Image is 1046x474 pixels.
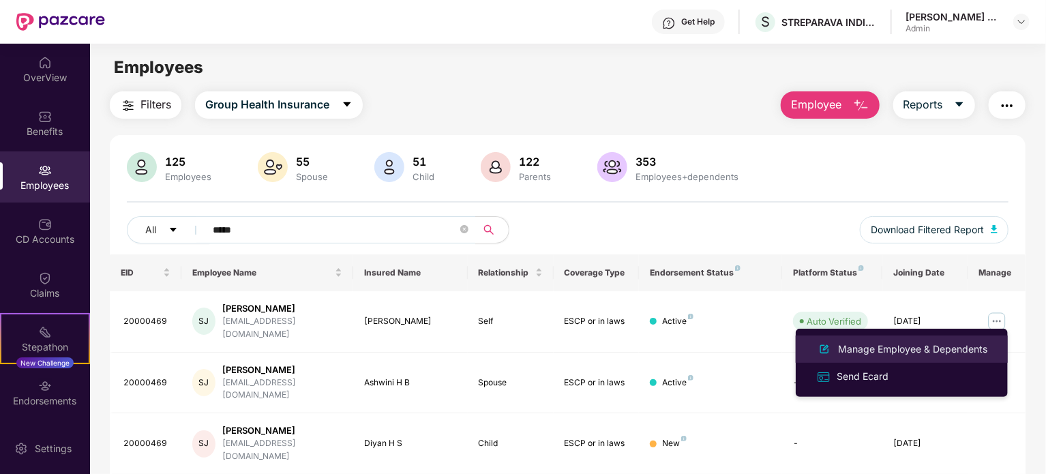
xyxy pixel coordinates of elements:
div: 353 [633,155,741,168]
div: Ashwini H B [364,376,457,389]
span: search [475,224,502,235]
th: EID [110,254,181,291]
div: Diyan H S [364,437,457,450]
span: Filters [140,96,171,113]
div: 125 [162,155,214,168]
img: svg+xml;base64,PHN2ZyB4bWxucz0iaHR0cDovL3d3dy53My5vcmcvMjAwMC9zdmciIHdpZHRoPSI4IiBoZWlnaHQ9IjgiIH... [688,314,693,319]
button: Group Health Insurancecaret-down [195,91,363,119]
div: 122 [516,155,554,168]
div: Settings [31,442,76,456]
div: Send Ecard [834,369,891,384]
img: svg+xml;base64,PHN2ZyBpZD0iU2V0dGluZy0yMHgyMCIgeG1sbnM9Imh0dHA6Ly93d3cudzMub3JnLzIwMDAvc3ZnIiB3aW... [14,442,28,456]
span: Employee [791,96,842,113]
div: ESCP or in laws [565,376,629,389]
img: svg+xml;base64,PHN2ZyB4bWxucz0iaHR0cDovL3d3dy53My5vcmcvMjAwMC9zdmciIHhtbG5zOnhsaW5rPSJodHRwOi8vd3... [991,225,998,233]
div: [PERSON_NAME] [222,424,342,437]
img: svg+xml;base64,PHN2ZyB4bWxucz0iaHR0cDovL3d3dy53My5vcmcvMjAwMC9zdmciIHdpZHRoPSIxNiIgaGVpZ2h0PSIxNi... [816,370,831,385]
img: svg+xml;base64,PHN2ZyB4bWxucz0iaHR0cDovL3d3dy53My5vcmcvMjAwMC9zdmciIHhtbG5zOnhsaW5rPSJodHRwOi8vd3... [481,152,511,182]
img: svg+xml;base64,PHN2ZyB4bWxucz0iaHR0cDovL3d3dy53My5vcmcvMjAwMC9zdmciIHhtbG5zOnhsaW5rPSJodHRwOi8vd3... [816,341,833,357]
th: Relationship [468,254,554,291]
th: Insured Name [353,254,468,291]
div: 20000469 [123,437,170,450]
img: svg+xml;base64,PHN2ZyB4bWxucz0iaHR0cDovL3d3dy53My5vcmcvMjAwMC9zdmciIHdpZHRoPSI4IiBoZWlnaHQ9IjgiIH... [681,436,687,441]
span: All [145,222,156,237]
img: svg+xml;base64,PHN2ZyBpZD0iQ2xhaW0iIHhtbG5zPSJodHRwOi8vd3d3LnczLm9yZy8yMDAwL3N2ZyIgd2lkdGg9IjIwIi... [38,271,52,285]
div: Active [662,376,693,389]
span: close-circle [460,224,468,237]
div: [EMAIL_ADDRESS][DOMAIN_NAME] [222,437,342,463]
img: svg+xml;base64,PHN2ZyB4bWxucz0iaHR0cDovL3d3dy53My5vcmcvMjAwMC9zdmciIHdpZHRoPSI4IiBoZWlnaHQ9IjgiIH... [688,375,693,381]
img: svg+xml;base64,PHN2ZyB4bWxucz0iaHR0cDovL3d3dy53My5vcmcvMjAwMC9zdmciIHdpZHRoPSIyMSIgaGVpZ2h0PSIyMC... [38,325,52,339]
span: Employee Name [192,267,332,278]
img: svg+xml;base64,PHN2ZyB4bWxucz0iaHR0cDovL3d3dy53My5vcmcvMjAwMC9zdmciIHhtbG5zOnhsaW5rPSJodHRwOi8vd3... [374,152,404,182]
div: Manage Employee & Dependents [835,342,990,357]
span: S [761,14,770,30]
button: Filters [110,91,181,119]
div: 51 [410,155,437,168]
div: SJ [192,369,215,396]
span: Employees [114,57,203,77]
button: search [475,216,509,243]
span: Relationship [479,267,533,278]
div: Child [410,171,437,182]
div: 20000469 [123,376,170,389]
img: New Pazcare Logo [16,13,105,31]
button: Reportscaret-down [893,91,975,119]
span: close-circle [460,225,468,233]
span: caret-down [168,225,178,236]
img: svg+xml;base64,PHN2ZyBpZD0iRHJvcGRvd24tMzJ4MzIiIHhtbG5zPSJodHRwOi8vd3d3LnczLm9yZy8yMDAwL3N2ZyIgd2... [1016,16,1027,27]
span: Reports [903,96,943,113]
div: Platform Status [793,267,871,278]
div: Spouse [293,171,331,182]
div: [EMAIL_ADDRESS][DOMAIN_NAME] [222,376,342,402]
img: svg+xml;base64,PHN2ZyBpZD0iRW1wbG95ZWVzIiB4bWxucz0iaHR0cDovL3d3dy53My5vcmcvMjAwMC9zdmciIHdpZHRoPS... [38,164,52,177]
div: 20000469 [123,315,170,328]
div: Admin [906,23,1001,34]
button: Download Filtered Report [860,216,1008,243]
div: SJ [192,308,215,335]
img: svg+xml;base64,PHN2ZyB4bWxucz0iaHR0cDovL3d3dy53My5vcmcvMjAwMC9zdmciIHdpZHRoPSIyNCIgaGVpZ2h0PSIyNC... [120,98,136,114]
span: Download Filtered Report [871,222,984,237]
div: [PERSON_NAME] D K [906,10,1001,23]
span: caret-down [342,99,353,111]
img: svg+xml;base64,PHN2ZyBpZD0iRW5kb3JzZW1lbnRzIiB4bWxucz0iaHR0cDovL3d3dy53My5vcmcvMjAwMC9zdmciIHdpZH... [38,379,52,393]
div: Child [479,437,543,450]
img: svg+xml;base64,PHN2ZyBpZD0iQ0RfQWNjb3VudHMiIGRhdGEtbmFtZT0iQ0QgQWNjb3VudHMiIHhtbG5zPSJodHRwOi8vd3... [38,218,52,231]
div: ESCP or in laws [565,437,629,450]
th: Manage [968,254,1026,291]
img: svg+xml;base64,PHN2ZyB4bWxucz0iaHR0cDovL3d3dy53My5vcmcvMjAwMC9zdmciIHdpZHRoPSIyNCIgaGVpZ2h0PSIyNC... [999,98,1015,114]
img: svg+xml;base64,PHN2ZyB4bWxucz0iaHR0cDovL3d3dy53My5vcmcvMjAwMC9zdmciIHhtbG5zOnhsaW5rPSJodHRwOi8vd3... [597,152,627,182]
div: [DATE] [893,437,957,450]
img: svg+xml;base64,PHN2ZyBpZD0iQmVuZWZpdHMiIHhtbG5zPSJodHRwOi8vd3d3LnczLm9yZy8yMDAwL3N2ZyIgd2lkdGg9Ij... [38,110,52,123]
img: svg+xml;base64,PHN2ZyB4bWxucz0iaHR0cDovL3d3dy53My5vcmcvMjAwMC9zdmciIHhtbG5zOnhsaW5rPSJodHRwOi8vd3... [853,98,869,114]
div: [PERSON_NAME] [364,315,457,328]
div: 55 [293,155,331,168]
div: Auto Verified [807,314,861,328]
div: Spouse [479,376,543,389]
span: EID [121,267,160,278]
div: New Challenge [16,357,74,368]
div: [EMAIL_ADDRESS][DOMAIN_NAME] [222,315,342,341]
button: Allcaret-down [127,216,210,243]
div: ESCP or in laws [565,315,629,328]
div: New [662,437,687,450]
img: manageButton [986,310,1008,332]
img: svg+xml;base64,PHN2ZyB4bWxucz0iaHR0cDovL3d3dy53My5vcmcvMjAwMC9zdmciIHdpZHRoPSI4IiBoZWlnaHQ9IjgiIH... [858,265,864,271]
div: [PERSON_NAME] [222,302,342,315]
img: svg+xml;base64,PHN2ZyBpZD0iSG9tZSIgeG1sbnM9Imh0dHA6Ly93d3cudzMub3JnLzIwMDAvc3ZnIiB3aWR0aD0iMjAiIG... [38,56,52,70]
img: svg+xml;base64,PHN2ZyBpZD0iSGVscC0zMngzMiIgeG1sbnM9Imh0dHA6Ly93d3cudzMub3JnLzIwMDAvc3ZnIiB3aWR0aD... [662,16,676,30]
div: Active [662,315,693,328]
div: Self [479,315,543,328]
div: STREPARAVA INDIA PRIVATE LIMITED [781,16,877,29]
img: svg+xml;base64,PHN2ZyB4bWxucz0iaHR0cDovL3d3dy53My5vcmcvMjAwMC9zdmciIHdpZHRoPSI4IiBoZWlnaHQ9IjgiIH... [735,265,741,271]
span: caret-down [954,99,965,111]
div: Stepathon [1,340,89,354]
div: Employees+dependents [633,171,741,182]
div: SJ [192,430,215,458]
img: svg+xml;base64,PHN2ZyB4bWxucz0iaHR0cDovL3d3dy53My5vcmcvMjAwMC9zdmciIHhtbG5zOnhsaW5rPSJodHRwOi8vd3... [258,152,288,182]
div: Get Help [681,16,715,27]
th: Coverage Type [554,254,640,291]
div: Employees [162,171,214,182]
img: svg+xml;base64,PHN2ZyB4bWxucz0iaHR0cDovL3d3dy53My5vcmcvMjAwMC9zdmciIHhtbG5zOnhsaW5rPSJodHRwOi8vd3... [127,152,157,182]
th: Joining Date [882,254,968,291]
